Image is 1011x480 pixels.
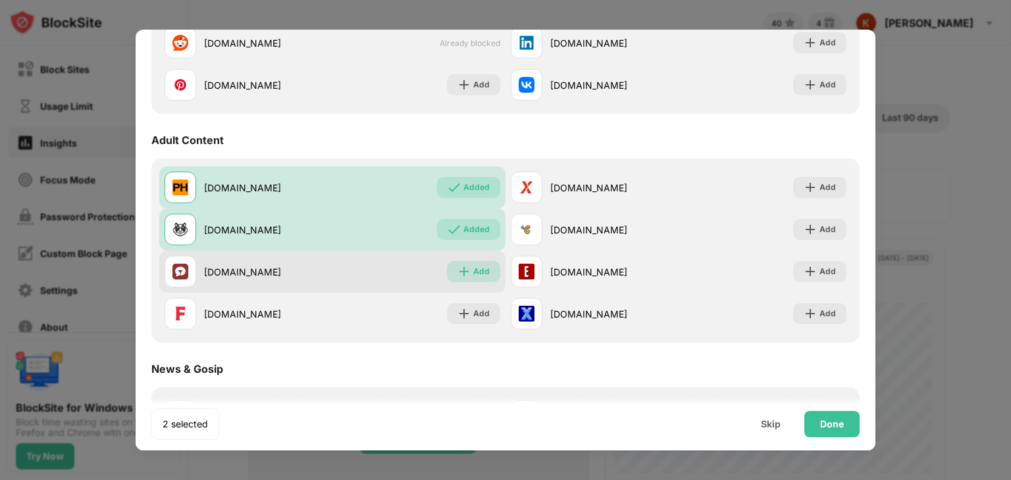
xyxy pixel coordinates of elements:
[172,35,188,51] img: favicons
[519,180,534,195] img: favicons
[819,223,836,236] div: Add
[519,264,534,279] img: favicons
[172,306,188,322] img: favicons
[761,419,781,429] div: Skip
[172,77,188,93] img: favicons
[473,78,490,91] div: Add
[550,36,679,50] div: [DOMAIN_NAME]
[820,419,844,429] div: Done
[151,362,223,375] div: News & Gosip
[172,222,188,237] img: favicons
[463,181,490,194] div: Added
[172,264,188,279] img: favicons
[819,307,836,320] div: Add
[473,307,490,320] div: Add
[463,223,490,236] div: Added
[819,78,836,91] div: Add
[473,265,490,278] div: Add
[440,38,500,48] span: Already blocked
[550,265,679,279] div: [DOMAIN_NAME]
[204,36,332,50] div: [DOMAIN_NAME]
[172,180,188,195] img: favicons
[204,78,332,92] div: [DOMAIN_NAME]
[819,181,836,194] div: Add
[151,133,224,147] div: Adult Content
[819,36,836,49] div: Add
[550,223,679,237] div: [DOMAIN_NAME]
[204,181,332,195] div: [DOMAIN_NAME]
[519,306,534,322] img: favicons
[519,77,534,93] img: favicons
[204,307,332,321] div: [DOMAIN_NAME]
[550,78,679,92] div: [DOMAIN_NAME]
[550,181,679,195] div: [DOMAIN_NAME]
[819,265,836,278] div: Add
[550,307,679,321] div: [DOMAIN_NAME]
[163,418,208,431] div: 2 selected
[519,222,534,237] img: favicons
[519,35,534,51] img: favicons
[204,265,332,279] div: [DOMAIN_NAME]
[204,223,332,237] div: [DOMAIN_NAME]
